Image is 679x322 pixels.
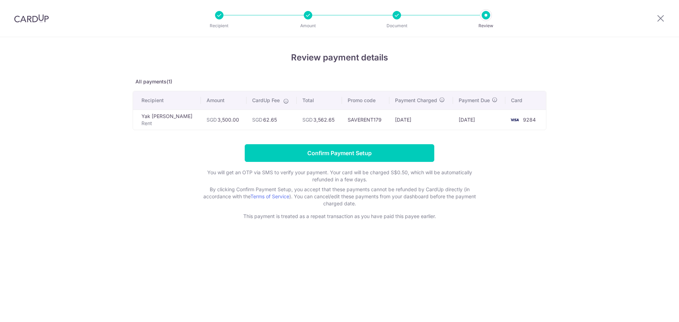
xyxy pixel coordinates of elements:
p: Amount [282,22,334,29]
iframe: Opens a widget where you can find more information [634,301,672,318]
p: Rent [141,120,195,127]
p: Document [371,22,423,29]
th: Total [297,91,342,110]
th: Recipient [133,91,201,110]
td: [DATE] [389,110,453,130]
td: 3,500.00 [201,110,246,130]
td: SAVERENT179 [342,110,389,130]
p: Review [460,22,512,29]
td: [DATE] [453,110,505,130]
th: Promo code [342,91,389,110]
img: <span class="translation_missing" title="translation missing: en.account_steps.new_confirm_form.b... [507,116,522,124]
th: Card [505,91,546,110]
p: By clicking Confirm Payment Setup, you accept that these payments cannot be refunded by CardUp di... [198,186,481,207]
td: 3,562.65 [297,110,342,130]
h4: Review payment details [133,51,546,64]
td: 62.65 [246,110,297,130]
span: SGD [302,117,313,123]
input: Confirm Payment Setup [245,144,434,162]
span: CardUp Fee [252,97,280,104]
span: SGD [252,117,262,123]
span: 9284 [523,117,536,123]
p: Recipient [193,22,245,29]
td: Yak [PERSON_NAME] [133,110,201,130]
span: Payment Due [459,97,490,104]
p: All payments(1) [133,78,546,85]
a: Terms of Service [250,193,289,199]
p: You will get an OTP via SMS to verify your payment. Your card will be charged S$0.50, which will ... [198,169,481,183]
span: Payment Charged [395,97,437,104]
span: SGD [207,117,217,123]
p: This payment is treated as a repeat transaction as you have paid this payee earlier. [198,213,481,220]
img: CardUp [14,14,49,23]
th: Amount [201,91,246,110]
